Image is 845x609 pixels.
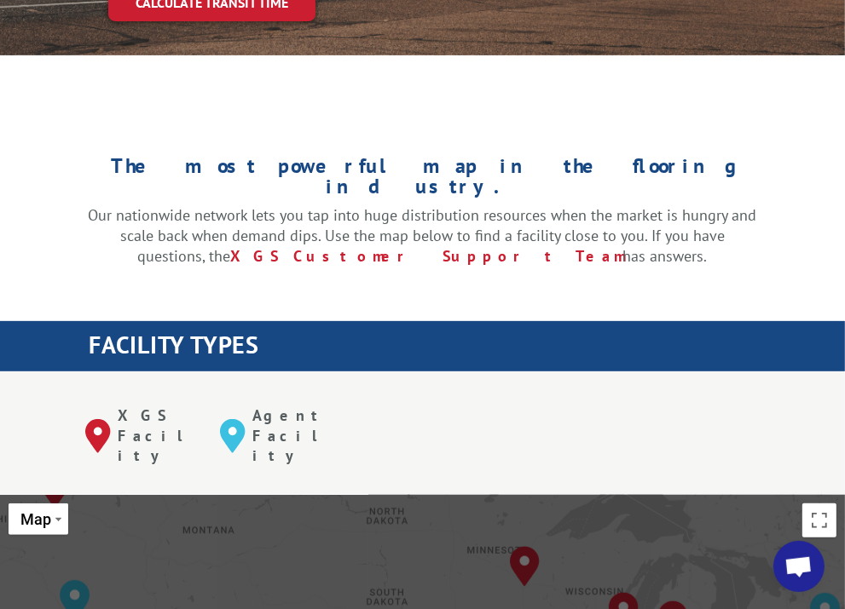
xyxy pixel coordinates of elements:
div: Open chat [773,541,825,592]
p: XGS Facility [118,405,194,466]
p: Our nationwide network lets you tap into huge distribution resources when the market is hungry an... [89,205,757,266]
h1: FACILITY TYPES [89,333,845,365]
button: Change map style [9,503,68,535]
h1: The most powerful map in the flooring industry. [89,156,757,205]
span: Map [20,510,51,528]
button: Toggle fullscreen view [802,503,836,537]
a: XGS Customer Support Team [231,246,623,266]
div: Minneapolis, MN [510,546,540,587]
p: Agent Facility [252,405,329,466]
